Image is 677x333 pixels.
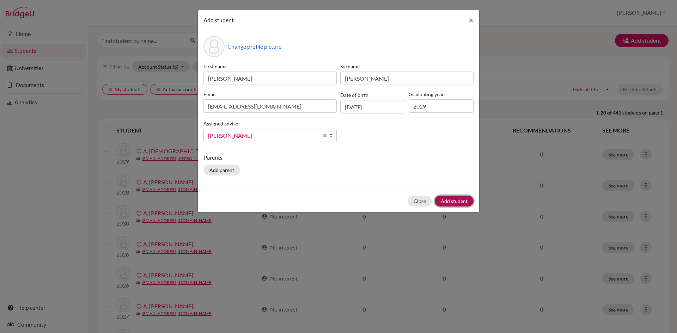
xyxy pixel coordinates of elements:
[340,91,368,99] label: Date of birth
[463,10,479,30] button: Close
[203,17,234,23] span: Add student
[340,100,405,113] input: dd/mm/yyyy
[203,153,474,162] p: Parents
[340,63,474,70] label: Surname
[409,91,474,98] label: Graduating year
[408,196,432,206] button: Close
[435,196,474,206] button: Add student
[203,36,225,57] div: Profile picture
[208,131,319,140] span: [PERSON_NAME]
[203,165,240,175] button: Add parent
[203,91,337,98] label: Email
[203,120,240,127] label: Assigned advisor
[469,15,474,25] span: ×
[203,63,337,70] label: First name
